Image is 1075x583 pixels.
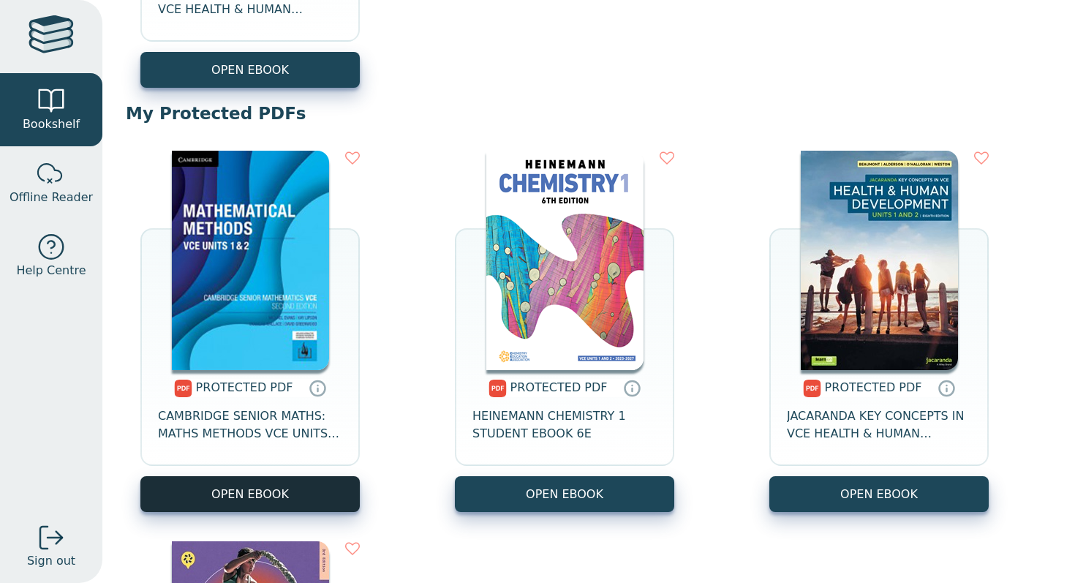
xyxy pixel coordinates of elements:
span: Sign out [27,552,75,570]
a: Protected PDFs cannot be printed, copied or shared. They can be accessed online through Education... [309,379,326,396]
a: Protected PDFs cannot be printed, copied or shared. They can be accessed online through Education... [938,379,955,396]
a: OPEN EBOOK [455,476,674,512]
span: HEINEMANN CHEMISTRY 1 STUDENT EBOOK 6E [472,407,657,443]
a: Protected PDFs cannot be printed, copied or shared. They can be accessed online through Education... [623,379,641,396]
span: PROTECTED PDF [510,380,608,394]
a: OPEN EBOOK [140,476,360,512]
span: JACARANDA KEY CONCEPTS IN VCE HEALTH & HUMAN DEVELOPMENT UNITS 1&2 PRINT & LEARNON EBOOK 8E [787,407,971,443]
img: 6291a885-a9a2-4028-9f48-02f160d570f0.jpg [172,151,329,370]
img: pdf.svg [174,380,192,397]
span: Offline Reader [10,189,93,206]
span: CAMBRIDGE SENIOR MATHS: MATHS METHODS VCE UNITS 1&2 [158,407,342,443]
img: pdf.svg [803,380,821,397]
span: Bookshelf [23,116,80,133]
img: pdf.svg [489,380,507,397]
span: PROTECTED PDF [825,380,922,394]
img: 21b408fe-f6aa-46f2-9e07-b3180abdf2fd.png [486,151,644,370]
span: PROTECTED PDF [196,380,293,394]
img: bbedf1c5-5c8e-4c9d-9286-b7781b5448a4.jpg [801,151,958,370]
a: OPEN EBOOK [769,476,989,512]
button: OPEN EBOOK [140,52,360,88]
span: Help Centre [16,262,86,279]
p: My Protected PDFs [126,102,1052,124]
